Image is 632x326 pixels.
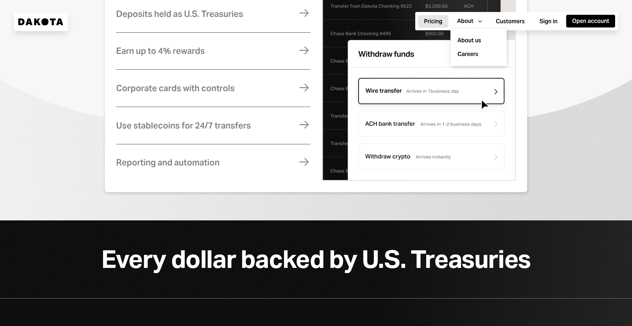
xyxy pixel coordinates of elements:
[116,10,243,19] div: Deposits held as U.S. Treasuries
[116,158,220,167] div: Reporting and automation
[418,15,448,28] button: Pricing
[566,15,615,27] button: Open account
[116,46,205,56] div: Earn up to 4% rewards
[457,17,473,25] div: About
[116,84,235,93] div: Corporate cards with controls
[451,15,487,27] button: About
[490,15,531,28] button: Customers
[455,34,503,48] div: About us
[455,33,503,48] a: About us
[116,121,251,130] div: Use stablecoins for 24/7 transfers
[533,15,563,28] button: Sign in
[490,14,531,28] a: Customers
[533,14,563,28] a: Sign in
[101,246,531,273] div: Every dollar backed by U.S. Treasuries
[457,50,505,59] a: Careers
[418,14,448,28] a: Pricing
